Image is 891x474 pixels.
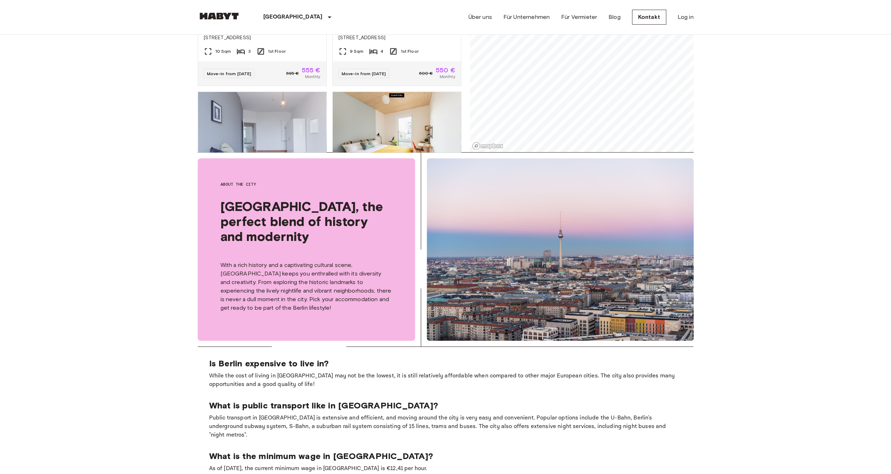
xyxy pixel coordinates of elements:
a: Kontakt [632,10,666,25]
span: 600 € [419,70,433,77]
span: Monthly [305,73,320,80]
span: Monthly [439,73,455,80]
a: Log in [678,13,694,21]
span: About the city [221,181,392,187]
a: Marketing picture of unit DE-01-07-007-01QPrevious imagePrevious imagePrivates Zimmer[STREET_ADDR... [332,92,461,243]
span: 555 € [302,67,321,73]
span: [STREET_ADDRESS] [338,34,455,41]
span: 550 € [436,67,455,73]
a: Blog [608,13,621,21]
img: Berlin, the perfect blend of history and modernity [427,158,694,341]
a: Mapbox logo [472,142,503,150]
p: As of [DATE], the current minimum wage in [GEOGRAPHIC_DATA] is €12,41 per hour. [209,464,682,473]
span: 1st Floor [268,48,286,55]
span: 3 [248,48,250,55]
p: [GEOGRAPHIC_DATA] [263,13,323,21]
span: Move-in from [DATE] [207,71,252,76]
span: 4 [380,48,383,55]
img: Marketing picture of unit DE-01-07-007-01Q [333,92,461,177]
img: Habyt [198,12,240,20]
a: Für Vermieter [561,13,597,21]
p: What is the minimum wage in [GEOGRAPHIC_DATA]? [209,451,682,462]
a: Über uns [468,13,492,21]
p: With a rich history and a captivating cultural scene, [GEOGRAPHIC_DATA] keeps you enthralled with... [221,261,392,312]
p: Public transport in [GEOGRAPHIC_DATA] is extensive and efficient, and moving around the city is v... [209,414,682,439]
p: What is public transport like in [GEOGRAPHIC_DATA]? [209,400,682,411]
a: Marketing picture of unit DE-01-047-01HPrevious imagePrevious imagePrivates Zimmer[STREET_ADDRESS... [198,92,327,243]
p: While the cost of living in [GEOGRAPHIC_DATA] may not be the lowest, it is still relatively affor... [209,372,682,389]
span: 10 Sqm [215,48,231,55]
a: Für Unternehmen [503,13,550,21]
p: Is Berlin expensive to live in? [209,358,682,369]
span: [GEOGRAPHIC_DATA], the perfect blend of history and modernity [221,199,392,244]
img: Marketing picture of unit DE-01-047-01H [198,92,326,177]
span: Move-in from [DATE] [342,71,386,76]
span: [STREET_ADDRESS] [204,34,321,41]
span: 695 € [286,70,299,77]
span: 9 Sqm [350,48,364,55]
span: 1st Floor [400,48,418,55]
